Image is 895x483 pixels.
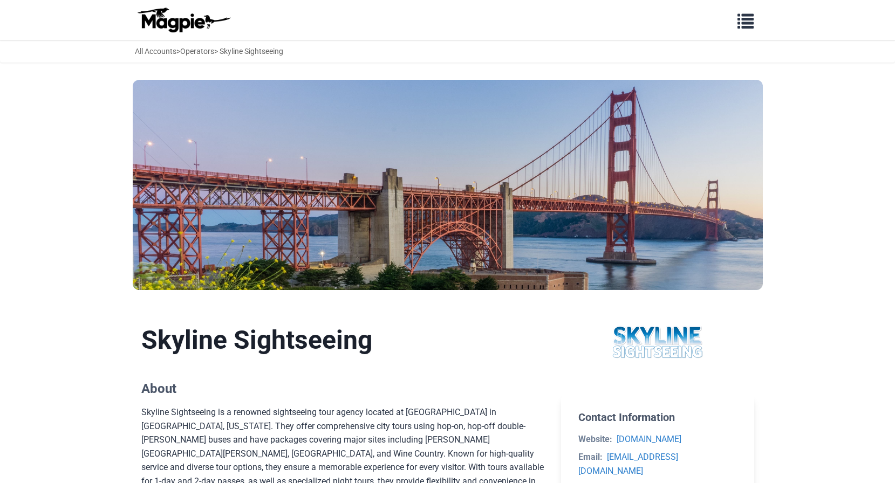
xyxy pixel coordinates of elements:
a: [DOMAIN_NAME] [617,434,681,444]
img: Skyline Sightseeing banner [133,80,763,289]
div: > > Skyline Sightseeing [135,45,283,57]
strong: Website: [578,434,612,444]
strong: Email: [578,452,603,462]
a: All Accounts [135,47,176,56]
a: [EMAIL_ADDRESS][DOMAIN_NAME] [578,452,678,476]
img: Skyline Sightseeing logo [606,325,709,359]
h1: Skyline Sightseeing [141,325,544,356]
h2: Contact Information [578,411,736,424]
img: logo-ab69f6fb50320c5b225c76a69d11143b.png [135,7,232,33]
a: Operators [180,47,214,56]
h2: About [141,381,544,397]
